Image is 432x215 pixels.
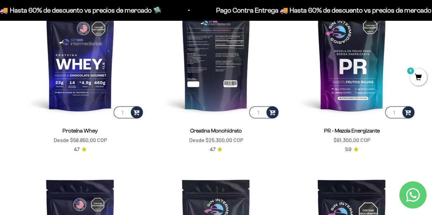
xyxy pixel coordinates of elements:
[406,67,415,75] mark: 0
[189,136,243,144] sale-price: Desde $25.300,00 COP
[410,74,427,81] a: 0
[54,136,107,144] sale-price: Desde $58.850,00 COP
[209,146,222,153] a: 4.74.7 de 5.0 estrellas
[62,128,98,134] a: Proteína Whey
[345,146,351,153] span: 3.9
[190,128,242,134] a: Creatina Monohidrato
[324,128,380,134] a: PR - Mezcla Energizante
[209,146,215,153] span: 4.7
[334,136,370,144] sale-price: $91.300,00 COP
[345,146,359,153] a: 3.93.9 de 5.0 estrellas
[74,146,87,153] a: 4.74.7 de 5.0 estrellas
[74,146,80,153] span: 4.7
